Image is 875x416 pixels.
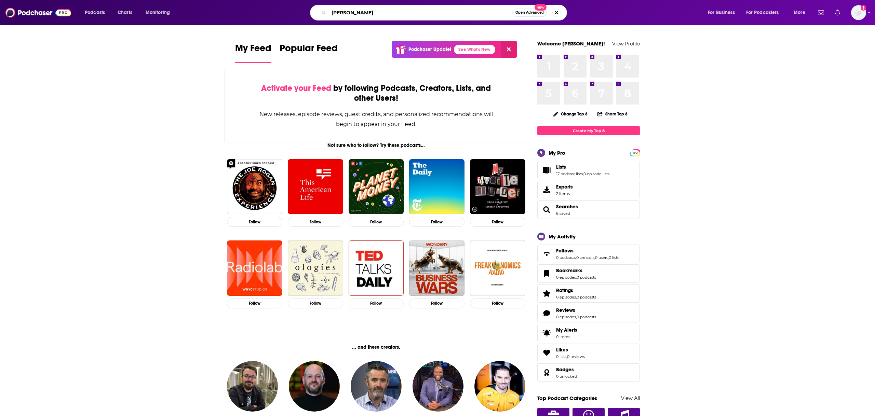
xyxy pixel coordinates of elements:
span: Exports [540,185,553,195]
span: , [608,255,609,260]
a: Ratings [540,289,553,298]
span: Follows [556,248,574,254]
span: My Alerts [556,327,577,333]
div: Search podcasts, credits, & more... [317,5,574,20]
span: Ratings [537,284,640,303]
span: Exports [556,184,573,190]
a: Welcome [PERSON_NAME]! [537,40,605,47]
img: My Favorite Murder with Karen Kilgariff and Georgia Hardstark [470,159,525,214]
button: Follow [470,299,525,308]
svg: Email not verified [861,5,866,11]
span: Badges [537,363,640,382]
a: Searches [556,204,578,210]
span: For Business [708,8,735,17]
img: Podchaser - Follow, Share and Rate Podcasts [5,6,71,19]
button: Show profile menu [851,5,866,20]
a: Bookmarks [540,269,553,278]
span: Popular Feed [280,42,338,58]
span: More [794,8,805,17]
div: ... and these creators. [224,344,528,350]
button: Follow [227,217,282,227]
a: 0 reviews [567,354,585,359]
a: View Profile [612,40,640,47]
a: 0 episodes [556,295,576,300]
button: Follow [288,299,343,308]
div: by following Podcasts, Creators, Lists, and other Users! [259,83,494,103]
span: Searches [537,200,640,219]
span: New [535,4,547,11]
span: , [576,315,577,319]
button: Change Top 8 [549,110,592,118]
img: Planet Money [349,159,404,214]
span: , [566,354,567,359]
button: open menu [703,7,743,18]
span: Reviews [556,307,575,313]
a: Bookmarks [556,267,596,274]
span: Open Advanced [515,11,544,14]
button: Follow [227,299,282,308]
div: My Activity [549,233,576,240]
img: Freakonomics Radio [470,240,525,296]
span: 2 items [556,191,573,196]
a: 6 saved [556,211,570,216]
a: My Alerts [537,324,640,342]
p: Podchaser Update! [408,46,451,52]
a: Follows [540,249,553,259]
span: Badges [556,366,574,373]
button: Follow [409,299,465,308]
span: Likes [537,344,640,362]
a: Alexander Rossi [474,361,525,412]
a: Exports [537,181,640,199]
button: Follow [349,299,404,308]
a: 0 lists [609,255,619,260]
img: Business Wars [409,240,465,296]
button: Follow [409,217,465,227]
a: PRO [631,150,639,155]
a: Sean Woodley [227,361,278,412]
span: Monitoring [146,8,170,17]
a: See What's New [454,45,495,54]
div: New releases, episode reviews, guest credits, and personalized recommendations will begin to appe... [259,109,494,129]
span: Bookmarks [556,267,582,274]
div: Not sure who to follow? Try these podcasts... [224,142,528,148]
span: For Podcasters [746,8,779,17]
a: 0 podcasts [556,255,576,260]
a: 0 podcasts [577,295,596,300]
a: This American Life [288,159,343,214]
span: Logged in as EllaRoseMurphy [851,5,866,20]
img: Femi Abebefe [413,361,463,412]
a: 0 creators [576,255,594,260]
span: Lists [556,164,566,170]
span: Follows [537,245,640,263]
span: PRO [631,150,639,155]
a: Lists [556,164,609,170]
button: open menu [789,7,814,18]
img: TED Talks Daily [349,240,404,296]
div: My Pro [549,150,565,156]
span: Reviews [537,304,640,322]
a: 0 episodes [556,315,576,319]
span: , [594,255,595,260]
a: Show notifications dropdown [832,7,843,18]
button: Follow [288,217,343,227]
a: 0 users [595,255,608,260]
a: The Daily [409,159,465,214]
span: , [576,275,577,280]
a: Ratings [556,287,596,293]
a: Show notifications dropdown [815,7,827,18]
input: Search podcasts, credits, & more... [329,7,512,18]
a: Charts [113,7,136,18]
span: My Feed [235,42,271,58]
button: open menu [80,7,114,18]
span: 0 items [556,334,577,339]
span: , [576,295,577,300]
button: Follow [470,217,525,227]
a: The Joe Rogan Experience [227,159,282,214]
a: 0 lists [556,354,566,359]
a: 17 podcast lists [556,171,583,176]
span: My Alerts [540,328,553,338]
